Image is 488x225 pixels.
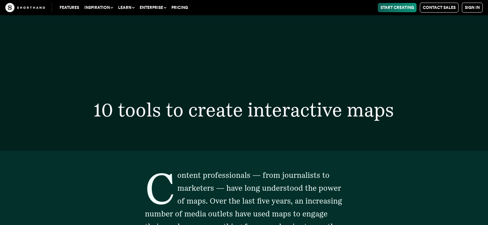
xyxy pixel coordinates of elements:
[115,3,137,12] button: Learn
[82,3,115,12] button: Inspiration
[169,3,191,12] a: Pricing
[137,3,169,12] button: Enterprise
[5,3,45,12] img: The Craft
[57,3,82,12] a: Features
[378,3,417,12] a: Start Creating
[57,100,431,119] h1: 10 tools to create interactive maps
[420,3,459,13] a: Contact Sales
[462,3,483,13] a: Sign in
